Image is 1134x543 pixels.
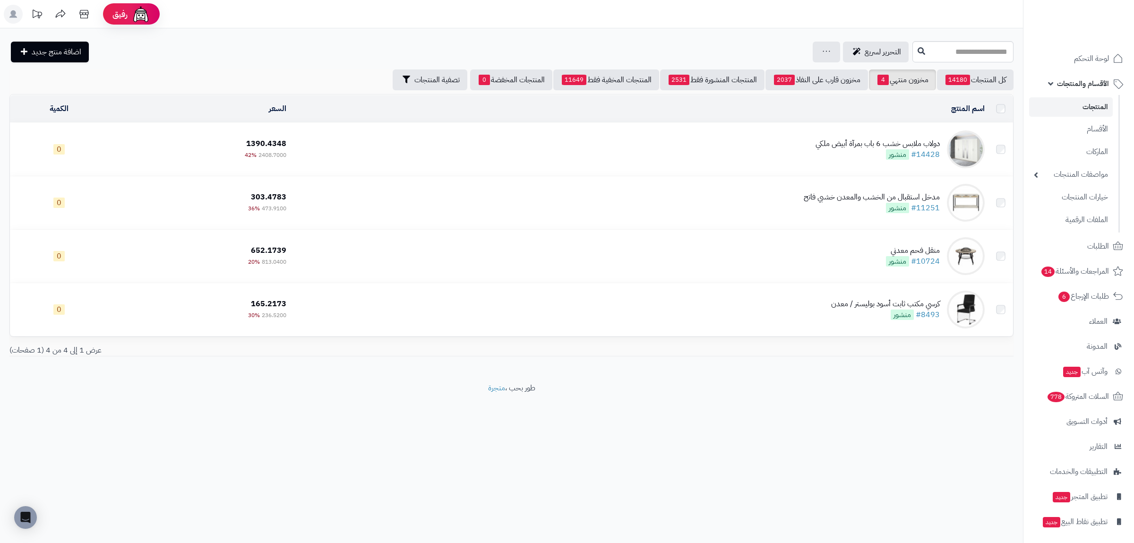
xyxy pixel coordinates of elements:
span: المراجعات والأسئلة [1040,265,1109,278]
span: 42% [245,151,257,159]
a: المراجعات والأسئلة14 [1029,260,1128,283]
span: التطبيقات والخدمات [1050,465,1108,478]
a: السعر [269,103,286,114]
a: الأقسام [1029,119,1113,139]
span: 4 [877,75,889,85]
a: اضافة منتج جديد [11,42,89,62]
div: Open Intercom Messenger [14,506,37,529]
a: التطبيقات والخدمات [1029,460,1128,483]
span: جديد [1063,367,1081,377]
a: كل المنتجات14180 [937,69,1014,90]
span: 20% [248,258,260,266]
a: الكمية [50,103,69,114]
span: الطلبات [1087,240,1109,253]
span: تصفية المنتجات [414,74,460,86]
a: #10724 [911,256,940,267]
div: كرسي مكتب ثابت أسود بوليستر / معدن [831,299,940,310]
div: منقل فحم معدني [886,245,940,256]
span: 236.5200 [262,311,286,319]
a: المنتجات [1029,97,1113,117]
span: تطبيق نقاط البيع [1042,515,1108,528]
span: 473.9100 [262,204,286,213]
a: المنتجات المنشورة فقط2531 [660,69,765,90]
span: 6 [1058,292,1070,302]
span: الأقسام والمنتجات [1057,77,1109,90]
span: 165.2173 [251,298,286,310]
span: السلات المتروكة [1047,390,1109,403]
span: 2408.7000 [258,151,286,159]
a: متجرة [488,382,505,394]
span: طلبات الإرجاع [1057,290,1109,303]
span: اضافة منتج جديد [32,46,81,58]
span: أدوات التسويق [1066,415,1108,428]
span: 2037 [774,75,795,85]
a: المدونة [1029,335,1128,358]
span: منشور [886,203,909,213]
a: التحرير لسريع [843,42,909,62]
span: العملاء [1089,315,1108,328]
span: 0 [53,251,65,261]
a: مخزون منتهي4 [869,69,936,90]
a: أدوات التسويق [1029,410,1128,433]
img: منقل فحم معدني [947,237,985,275]
a: تحديثات المنصة [25,5,49,26]
span: 303.4783 [251,191,286,203]
a: طلبات الإرجاع6 [1029,285,1128,308]
a: تطبيق نقاط البيعجديد [1029,510,1128,533]
span: 30% [248,311,260,319]
span: 0 [53,198,65,208]
a: اسم المنتج [951,103,985,114]
span: 0 [53,144,65,155]
span: منشور [886,256,909,267]
a: المنتجات المخفضة0 [470,69,552,90]
span: منشور [891,310,914,320]
span: 11649 [562,75,586,85]
span: 0 [479,75,490,85]
a: #14428 [911,149,940,160]
img: كرسي مكتب ثابت أسود بوليستر / معدن [947,291,985,328]
span: التحرير لسريع [865,46,901,58]
a: خيارات المنتجات [1029,187,1113,207]
a: المنتجات المخفية فقط11649 [553,69,659,90]
span: 0 [53,304,65,315]
span: 652.1739 [251,245,286,256]
a: العملاء [1029,310,1128,333]
a: مواصفات المنتجات [1029,164,1113,185]
a: مخزون قارب على النفاذ2037 [765,69,868,90]
a: التقارير [1029,435,1128,458]
span: 2531 [669,75,689,85]
img: دولاب ملابس خشب 6 باب بمرآة أبيض ملكي [947,130,985,168]
a: #8493 [916,309,940,320]
img: مدخل استقبال من الخشب والمعدن خشبي فاتح [947,184,985,222]
a: #11251 [911,202,940,214]
button: تصفية المنتجات [393,69,467,90]
a: السلات المتروكة778 [1029,385,1128,408]
span: جديد [1053,492,1070,502]
div: عرض 1 إلى 4 من 4 (1 صفحات) [2,345,512,356]
img: ai-face.png [131,5,150,24]
a: وآتس آبجديد [1029,360,1128,383]
div: دولاب ملابس خشب 6 باب بمرآة أبيض ملكي [816,138,940,149]
img: logo-2.png [1070,26,1125,46]
span: 778 [1048,392,1065,402]
span: رفيق [112,9,128,20]
a: الطلبات [1029,235,1128,258]
span: منشور [886,149,909,160]
span: وآتس آب [1062,365,1108,378]
span: 14 [1041,267,1055,277]
span: المدونة [1087,340,1108,353]
span: 1390.4348 [246,138,286,149]
a: لوحة التحكم [1029,47,1128,70]
span: تطبيق المتجر [1052,490,1108,503]
span: 14180 [945,75,970,85]
span: 813.0400 [262,258,286,266]
span: جديد [1043,517,1060,527]
a: الملفات الرقمية [1029,210,1113,230]
span: 36% [248,204,260,213]
a: الماركات [1029,142,1113,162]
span: لوحة التحكم [1074,52,1109,65]
span: التقارير [1090,440,1108,453]
a: تطبيق المتجرجديد [1029,485,1128,508]
div: مدخل استقبال من الخشب والمعدن خشبي فاتح [804,192,940,203]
